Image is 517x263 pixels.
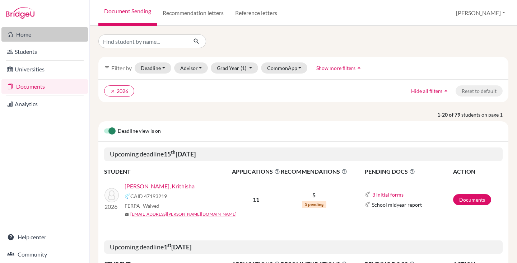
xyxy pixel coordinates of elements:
[1,27,88,42] a: Home
[1,247,88,262] a: Community
[167,242,171,248] sup: st
[104,167,232,176] th: STUDENT
[164,150,196,158] b: 15 [DATE]
[174,62,208,74] button: Advisor
[411,88,442,94] span: Hide all filters
[437,111,461,118] strong: 1-20 of 79
[130,192,167,200] span: CAID 47193219
[110,89,115,94] i: clear
[453,194,491,205] a: Documents
[104,202,119,211] p: 2026
[302,201,326,208] span: 5 pending
[281,191,347,199] p: 5
[140,203,159,209] span: - Waived
[241,65,246,71] span: (1)
[365,202,371,207] img: Common App logo
[104,85,134,97] button: clear2026
[98,34,187,48] input: Find student by name...
[125,182,195,191] a: [PERSON_NAME], Krithisha
[164,243,191,251] b: 1 [DATE]
[310,62,369,74] button: Show more filtersarrow_drop_up
[281,167,347,176] span: RECOMMENDATIONS
[130,211,237,217] a: [EMAIL_ADDRESS][PERSON_NAME][DOMAIN_NAME]
[316,65,355,71] span: Show more filters
[1,62,88,76] a: Universities
[372,201,422,208] span: School midyear report
[104,188,119,202] img: Gayam, Krithisha
[1,230,88,244] a: Help center
[355,64,363,71] i: arrow_drop_up
[365,192,371,197] img: Common App logo
[104,147,503,161] h5: Upcoming deadline
[171,149,176,155] sup: th
[456,85,503,97] button: Reset to default
[125,193,130,199] img: Common App logo
[118,127,161,136] span: Deadline view is on
[232,167,280,176] span: APPLICATIONS
[1,79,88,94] a: Documents
[405,85,456,97] button: Hide all filtersarrow_drop_up
[211,62,258,74] button: Grad Year(1)
[372,191,404,199] button: 3 initial forms
[453,6,508,20] button: [PERSON_NAME]
[111,65,132,71] span: Filter by
[125,202,159,210] span: FERPA
[261,62,308,74] button: CommonApp
[135,62,171,74] button: Deadline
[1,97,88,111] a: Analytics
[453,167,503,176] th: ACTION
[365,167,452,176] span: PENDING DOCS
[442,87,450,94] i: arrow_drop_up
[125,212,129,217] span: mail
[104,65,110,71] i: filter_list
[6,7,34,19] img: Bridge-U
[1,44,88,59] a: Students
[461,111,508,118] span: students on page 1
[253,196,259,203] b: 11
[104,240,503,254] h5: Upcoming deadline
